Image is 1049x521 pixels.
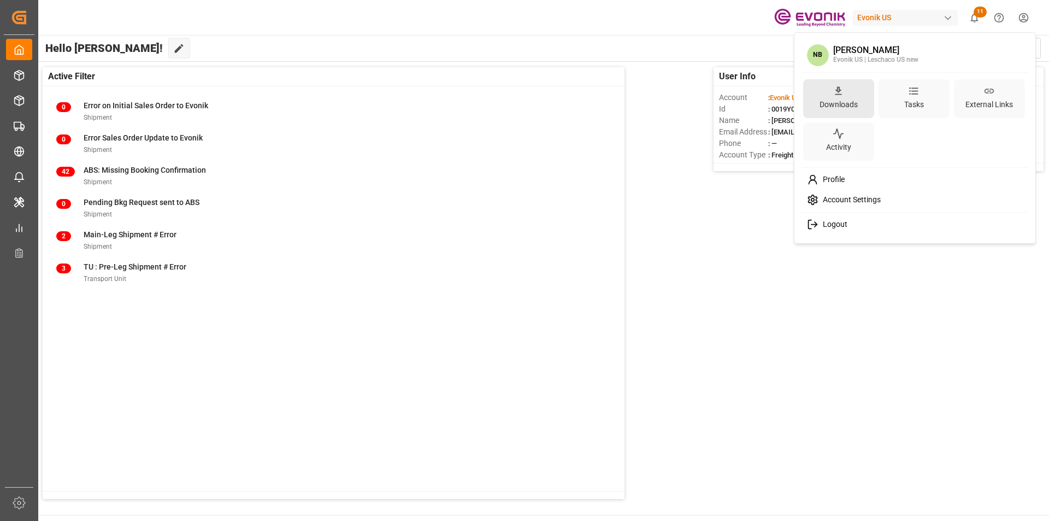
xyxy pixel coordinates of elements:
[818,195,881,205] span: Account Settings
[833,45,918,55] div: [PERSON_NAME]
[963,97,1015,113] div: External Links
[824,139,853,155] div: Activity
[818,175,845,185] span: Profile
[818,220,847,230] span: Logout
[833,55,918,65] div: Evonik US | Leschaco US new
[817,97,860,113] div: Downloads
[902,97,926,113] div: Tasks
[807,44,829,66] span: NB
